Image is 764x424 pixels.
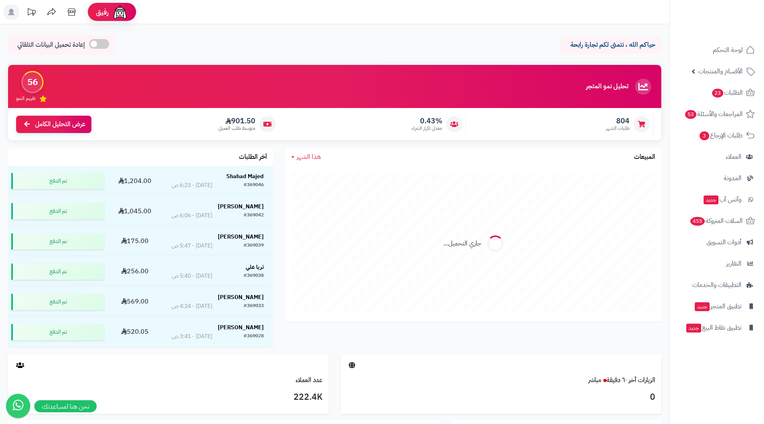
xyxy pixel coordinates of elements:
[172,302,212,310] div: [DATE] - 4:24 ص
[443,239,481,248] div: جاري التحميل...
[713,44,743,56] span: لوحة التحكم
[412,116,442,125] span: 0.43%
[35,120,85,129] span: عرض التحليل الكامل
[172,181,212,189] div: [DATE] - 6:23 ص
[244,302,264,310] div: #369033
[244,181,264,189] div: #369046
[17,40,85,50] span: إعادة تحميل البيانات التلقائي
[675,126,759,145] a: طلبات الإرجاع3
[704,195,718,204] span: جديد
[684,108,743,120] span: المراجعات والأسئلة
[675,318,759,337] a: تطبيق نقاط البيعجديد
[695,302,710,311] span: جديد
[675,83,759,102] a: الطلبات23
[711,87,743,98] span: الطلبات
[244,212,264,220] div: #369042
[675,168,759,188] a: المدونة
[291,152,321,162] a: هذا الشهر
[244,242,264,250] div: #369039
[297,152,321,162] span: هذا الشهر
[11,233,104,249] div: تم الدفع
[107,196,162,226] td: 1,045.00
[675,275,759,295] a: التطبيقات والخدمات
[675,254,759,273] a: التقارير
[244,272,264,280] div: #369038
[218,116,255,125] span: 901.50
[218,293,264,301] strong: [PERSON_NAME]
[16,95,35,102] span: تقييم النمو
[107,166,162,196] td: 1,204.00
[689,215,743,227] span: السلات المتروكة
[692,279,741,291] span: التطبيقات والخدمات
[107,317,162,347] td: 520.05
[675,40,759,60] a: لوحة التحكم
[675,147,759,166] a: العملاء
[218,125,255,132] span: متوسط طلب العميل
[634,154,655,161] h3: المبيعات
[606,116,629,125] span: 804
[412,125,442,132] span: معدل تكرار الشراء
[686,324,701,333] span: جديد
[694,301,741,312] span: تطبيق المتجر
[703,194,741,205] span: وآتس آب
[588,375,655,385] a: الزيارات آخر ٦٠ دقيقةمباشر
[172,333,212,341] div: [DATE] - 3:41 ص
[172,272,212,280] div: [DATE] - 5:40 ص
[172,212,212,220] div: [DATE] - 6:06 ص
[218,233,264,241] strong: [PERSON_NAME]
[112,4,128,20] img: ai-face.png
[244,333,264,341] div: #369028
[96,7,109,17] span: رفيق
[296,375,323,385] a: عدد العملاء
[675,190,759,209] a: وآتس آبجديد
[11,324,104,340] div: تم الدفع
[712,88,724,98] span: 23
[16,116,91,133] a: عرض التحليل الكامل
[685,110,697,119] span: 53
[726,151,741,162] span: العملاء
[690,216,706,226] span: 455
[11,173,104,189] div: تم الدفع
[567,40,655,50] p: حياكم الله ، نتمنى لكم تجارة رابحة
[726,258,741,269] span: التقارير
[246,263,264,271] strong: ثريا علي
[218,323,264,332] strong: [PERSON_NAME]
[11,203,104,219] div: تم الدفع
[107,257,162,287] td: 256.00
[685,322,741,333] span: تطبيق نقاط البيع
[675,211,759,231] a: السلات المتروكة455
[14,391,323,404] h3: 222.4K
[724,173,741,184] span: المدونة
[675,233,759,252] a: أدوات التسويق
[588,375,601,385] small: مباشر
[107,287,162,317] td: 569.00
[675,297,759,316] a: تطبيق المتجرجديد
[606,125,629,132] span: طلبات الشهر
[11,294,104,310] div: تم الدفع
[107,227,162,256] td: 175.00
[699,130,743,141] span: طلبات الإرجاع
[675,104,759,124] a: المراجعات والأسئلة53
[226,172,264,181] strong: Shahad Majed
[21,4,41,22] a: تحديثات المنصة
[239,154,267,161] h3: آخر الطلبات
[706,237,741,248] span: أدوات التسويق
[699,131,710,141] span: 3
[698,66,743,77] span: الأقسام والمنتجات
[172,242,212,250] div: [DATE] - 5:47 ص
[218,202,264,211] strong: [PERSON_NAME]
[586,83,628,90] h3: تحليل نمو المتجر
[11,264,104,280] div: تم الدفع
[347,391,655,404] h3: 0
[709,6,756,23] img: logo-2.png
